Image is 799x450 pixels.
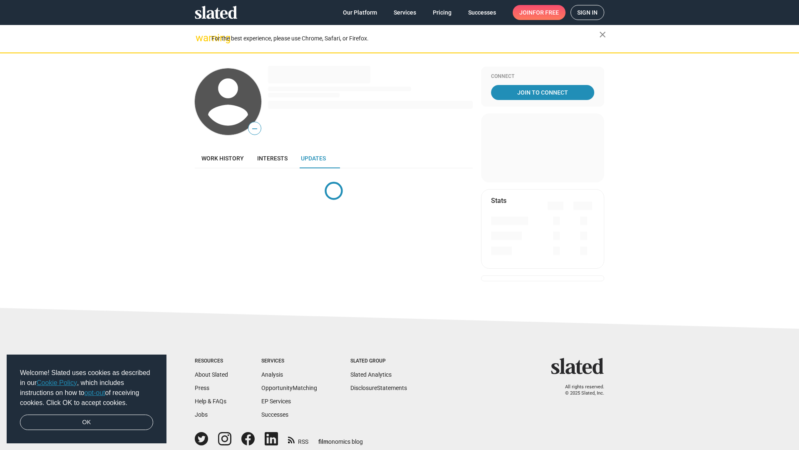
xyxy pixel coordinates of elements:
div: Services [261,358,317,365]
a: Analysis [261,371,283,378]
a: Press [195,385,209,391]
a: DisclosureStatements [350,385,407,391]
a: Cookie Policy [37,379,77,386]
span: Interests [257,155,288,162]
a: Joinfor free [513,5,566,20]
span: for free [533,5,559,20]
span: Successes [468,5,496,20]
a: RSS [288,433,308,446]
a: Work history [195,148,251,168]
span: — [248,123,261,134]
a: Successes [261,411,288,418]
div: Resources [195,358,228,365]
a: Our Platform [336,5,384,20]
mat-icon: warning [196,33,206,43]
a: dismiss cookie message [20,415,153,430]
div: cookieconsent [7,355,166,444]
a: Jobs [195,411,208,418]
span: Pricing [433,5,452,20]
a: Slated Analytics [350,371,392,378]
a: OpportunityMatching [261,385,317,391]
span: Services [394,5,416,20]
a: Updates [294,148,333,168]
a: Help & FAQs [195,398,226,405]
a: Pricing [426,5,458,20]
span: Updates [301,155,326,162]
a: Interests [251,148,294,168]
span: Join To Connect [493,85,593,100]
div: Slated Group [350,358,407,365]
mat-icon: close [598,30,608,40]
a: About Slated [195,371,228,378]
a: EP Services [261,398,291,405]
mat-card-title: Stats [491,196,506,205]
a: Successes [462,5,503,20]
span: Join [519,5,559,20]
p: All rights reserved. © 2025 Slated, Inc. [556,384,604,396]
span: Work history [201,155,244,162]
div: For the best experience, please use Chrome, Safari, or Firefox. [211,33,599,44]
a: Join To Connect [491,85,594,100]
a: Sign in [571,5,604,20]
span: Welcome! Slated uses cookies as described in our , which includes instructions on how to of recei... [20,368,153,408]
a: opt-out [84,389,105,396]
span: film [318,438,328,445]
span: Our Platform [343,5,377,20]
a: filmonomics blog [318,431,363,446]
a: Services [387,5,423,20]
div: Connect [491,73,594,80]
span: Sign in [577,5,598,20]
